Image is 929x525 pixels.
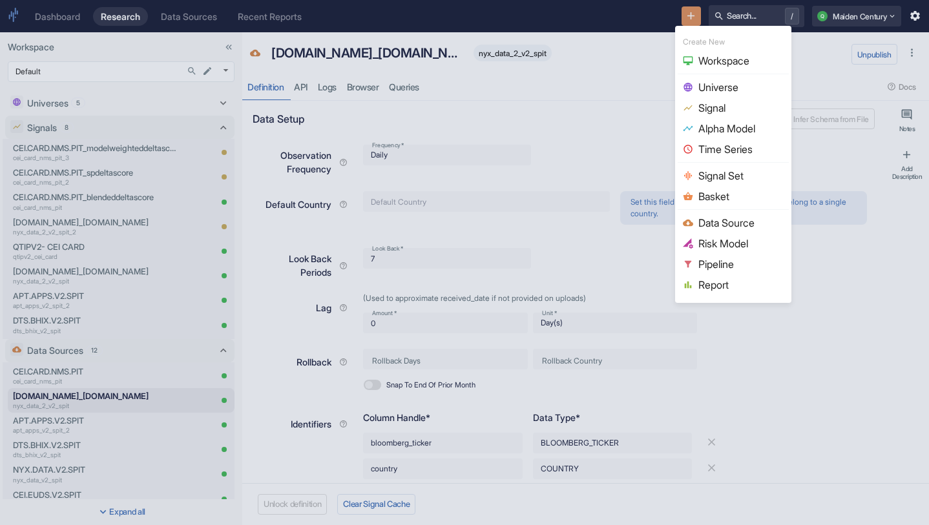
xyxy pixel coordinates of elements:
span: Signal [698,100,784,116]
span: Report [698,277,784,293]
span: Basket [698,189,784,204]
span: Signal Set [698,168,784,183]
span: Universe [698,79,784,95]
span: Risk Model [698,236,784,251]
span: Time Series [698,141,784,157]
span: Data Source [698,215,784,231]
span: Workspace [698,53,784,68]
span: Pipeline [698,256,784,272]
span: Alpha Model [698,121,784,136]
